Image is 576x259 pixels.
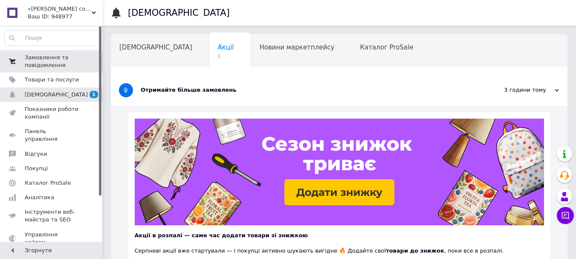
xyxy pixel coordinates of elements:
span: Новини маркетплейсу [259,44,334,51]
span: Каталог ProSale [25,179,71,187]
b: Акції в розпалі — саме час додати товари зі знижкою [135,232,308,239]
div: Ваш ID: 948977 [28,13,102,20]
span: Каталог ProSale [360,44,413,51]
span: [DEMOGRAPHIC_DATA] [119,44,192,51]
input: Пошук [5,30,100,46]
span: 1 [90,91,98,98]
span: [DEMOGRAPHIC_DATA] [25,91,88,99]
span: Замовлення та повідомлення [25,54,79,69]
h1: [DEMOGRAPHIC_DATA] [128,8,230,18]
div: 3 години тому [474,86,559,94]
b: товари до знижок [386,247,444,254]
button: Чат з покупцем [557,207,574,224]
span: Покупці [25,165,48,172]
span: Аналітика [25,194,54,201]
span: Панель управління [25,128,79,143]
span: Управління сайтом [25,231,79,246]
span: Інструменти веб-майстра та SEO [25,208,79,224]
span: Показники роботи компанії [25,105,79,121]
span: «DiMax comfort» [28,5,92,13]
div: Серпневі акції вже стартували — і покупці активно шукають вигідне 🔥 Додайте свої , поки все в роз... [135,239,544,255]
span: Відгуки [25,150,47,158]
span: 1 [218,53,234,59]
div: Отримайте більше замовлень [141,86,474,94]
span: Товари та послуги [25,76,79,84]
span: Акції [218,44,234,51]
